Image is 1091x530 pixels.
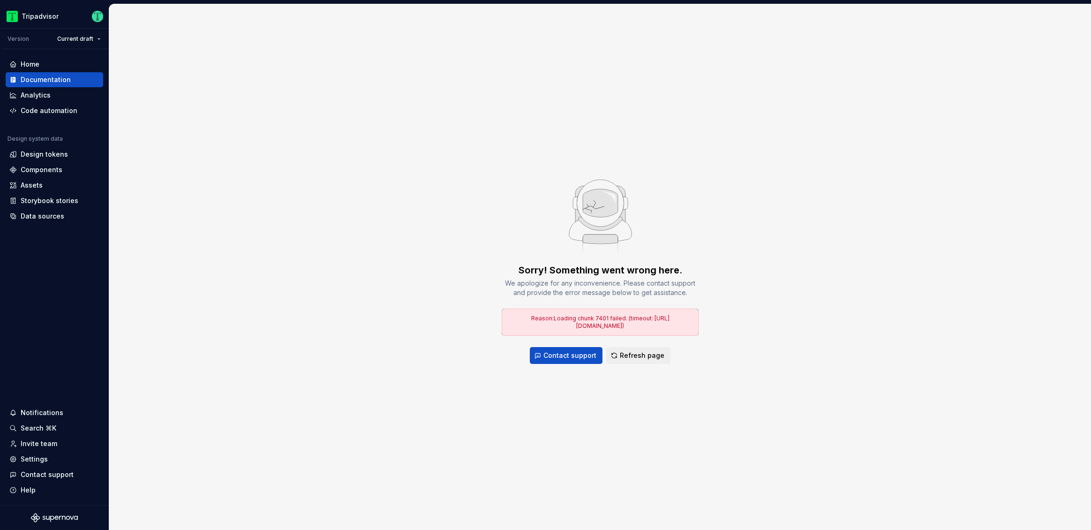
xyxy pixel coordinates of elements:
div: Notifications [21,408,63,417]
span: Contact support [543,351,596,360]
div: Help [21,485,36,495]
button: TripadvisorThomas Dittmer [2,6,107,26]
div: Storybook stories [21,196,78,205]
a: Home [6,57,103,72]
svg: Supernova Logo [31,513,78,522]
a: Code automation [6,103,103,118]
div: Analytics [21,91,51,100]
a: Settings [6,452,103,467]
button: Current draft [53,32,105,45]
a: Assets [6,178,103,193]
div: Settings [21,454,48,464]
div: We apologize for any inconvenience. Please contact support and provide the error message below to... [502,279,699,297]
div: Code automation [21,106,77,115]
a: Design tokens [6,147,103,162]
a: Components [6,162,103,177]
a: Documentation [6,72,103,87]
a: Storybook stories [6,193,103,208]
div: Home [21,60,39,69]
div: Tripadvisor [22,12,59,21]
span: Current draft [57,35,93,43]
div: Invite team [21,439,57,448]
button: Refresh page [606,347,670,364]
div: Search ⌘K [21,424,56,433]
button: Contact support [530,347,602,364]
div: Assets [21,181,43,190]
span: Reason: Loading chunk 7401 failed. (timeout: [URL][DOMAIN_NAME]) [531,315,670,329]
div: Design tokens [21,150,68,159]
button: Contact support [6,467,103,482]
a: Analytics [6,88,103,103]
img: 0ed0e8b8-9446-497d-bad0-376821b19aa5.png [7,11,18,22]
div: Sorry! Something went wrong here. [519,264,682,277]
a: Data sources [6,209,103,224]
div: Components [21,165,62,174]
button: Help [6,483,103,498]
div: Design system data [8,135,63,143]
button: Notifications [6,405,103,420]
span: Refresh page [620,351,664,360]
div: Version [8,35,29,43]
div: Contact support [21,470,74,479]
a: Invite team [6,436,103,451]
div: Documentation [21,75,71,84]
img: Thomas Dittmer [92,11,103,22]
button: Search ⌘K [6,421,103,436]
div: Data sources [21,212,64,221]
